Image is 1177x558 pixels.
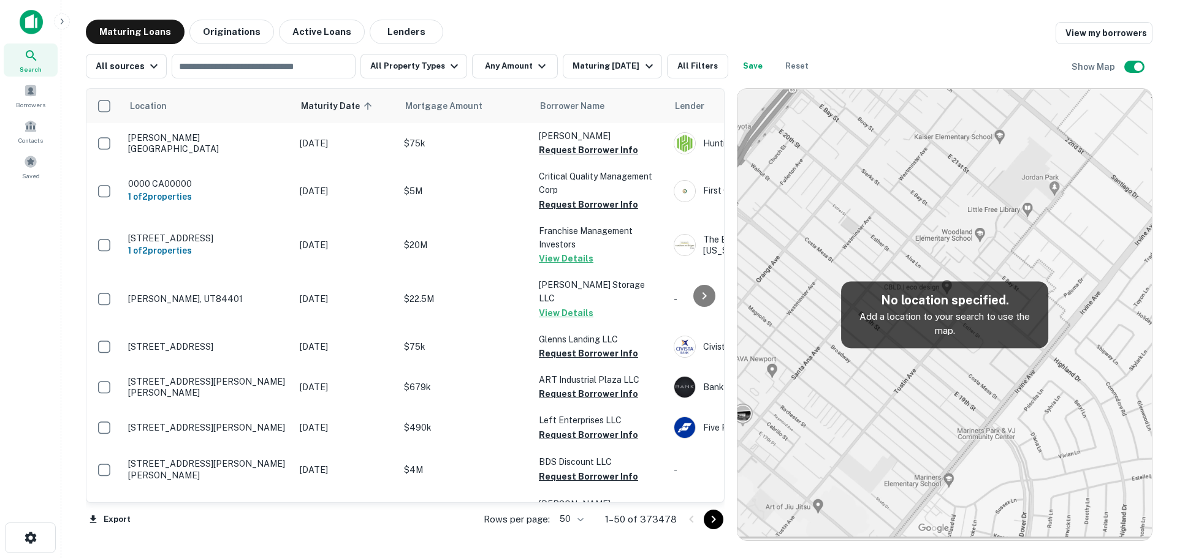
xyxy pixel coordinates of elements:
[539,497,661,524] p: [PERSON_NAME] [PERSON_NAME]
[86,510,134,529] button: Export
[404,137,527,150] p: $75k
[539,251,593,266] button: View Details
[539,278,661,305] p: [PERSON_NAME] Storage LLC
[605,512,677,527] p: 1–50 of 373478
[4,150,58,183] a: Saved
[674,377,695,398] img: picture
[472,54,558,78] button: Any Amount
[573,59,656,74] div: Maturing [DATE]
[674,235,695,255] img: picture
[128,233,288,244] p: [STREET_ADDRESS]
[4,115,58,148] a: Contacts
[404,421,527,434] p: $490k
[674,463,858,477] p: -
[1072,60,1117,74] h6: Show Map
[733,54,772,78] button: Save your search to get updates of matches that match your search criteria.
[1056,22,1152,44] a: View my borrowers
[674,180,858,202] div: First Commercial Bank USA
[294,89,398,123] th: Maturity Date
[675,99,704,113] span: Lender
[404,292,527,306] p: $22.5M
[300,380,392,394] p: [DATE]
[86,20,185,44] button: Maturing Loans
[300,463,392,477] p: [DATE]
[674,417,858,439] div: Five Points Bank
[300,292,392,306] p: [DATE]
[128,376,288,398] p: [STREET_ADDRESS][PERSON_NAME][PERSON_NAME]
[533,89,668,123] th: Borrower Name
[674,132,858,154] div: Huntington National Bank
[404,340,527,353] p: $75k
[96,59,161,74] div: All sources
[539,469,638,484] button: Request Borrower Info
[539,129,661,143] p: [PERSON_NAME]
[128,458,288,480] p: [STREET_ADDRESS][PERSON_NAME][PERSON_NAME]
[1116,460,1177,519] iframe: Chat Widget
[539,413,661,427] p: Left Enterprises LLC
[16,100,45,110] span: Borrowers
[398,89,533,123] th: Mortgage Amount
[301,99,376,113] span: Maturity Date
[674,336,695,357] img: picture
[674,133,695,154] img: picture
[539,386,638,401] button: Request Borrower Info
[404,184,527,198] p: $5M
[539,373,661,386] p: ART Industrial Plaza LLC
[484,512,550,527] p: Rows per page:
[18,135,43,145] span: Contacts
[128,293,288,304] p: [PERSON_NAME], UT84401
[539,306,593,320] button: View Details
[189,20,274,44] button: Originations
[674,292,858,306] p: -
[668,89,864,123] th: Lender
[555,510,585,528] div: 50
[122,89,294,123] th: Location
[704,510,723,529] button: Go to next page
[539,170,661,197] p: Critical Quality Management Corp
[674,336,858,358] div: Civista Bank
[539,197,638,212] button: Request Borrower Info
[674,234,858,256] div: The Bank Of [GEOGRAPHIC_DATA][US_STATE]
[128,422,288,433] p: [STREET_ADDRESS][PERSON_NAME]
[539,346,638,361] button: Request Borrower Info
[777,54,817,78] button: Reset
[128,244,288,257] h6: 1 of 2 properties
[4,43,58,77] a: Search
[674,181,695,202] img: picture
[300,421,392,434] p: [DATE]
[300,238,392,252] p: [DATE]
[404,463,527,477] p: $4M
[667,54,728,78] button: All Filters
[370,20,443,44] button: Lenders
[4,79,58,112] a: Borrowers
[539,428,638,442] button: Request Borrower Info
[563,54,661,78] button: Maturing [DATE]
[674,417,695,438] img: picture
[539,455,661,469] p: BDS Discount LLC
[128,190,288,203] h6: 1 of 2 properties
[851,291,1038,309] h5: No location specified.
[539,333,661,346] p: Glenns Landing LLC
[300,137,392,150] p: [DATE]
[404,238,527,252] p: $20M
[20,64,42,74] span: Search
[279,20,365,44] button: Active Loans
[129,99,167,113] span: Location
[128,341,288,352] p: [STREET_ADDRESS]
[539,224,661,251] p: Franchise Management Investors
[128,132,288,154] p: [PERSON_NAME][GEOGRAPHIC_DATA]
[300,184,392,198] p: [DATE]
[300,340,392,353] p: [DATE]
[86,54,167,78] button: All sources
[22,171,40,181] span: Saved
[128,178,288,189] p: 0000 CA00000
[674,376,858,398] div: Bank - DO More
[737,89,1152,540] img: map-placeholder.webp
[851,309,1038,338] p: Add a location to your search to use the map.
[540,99,604,113] span: Borrower Name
